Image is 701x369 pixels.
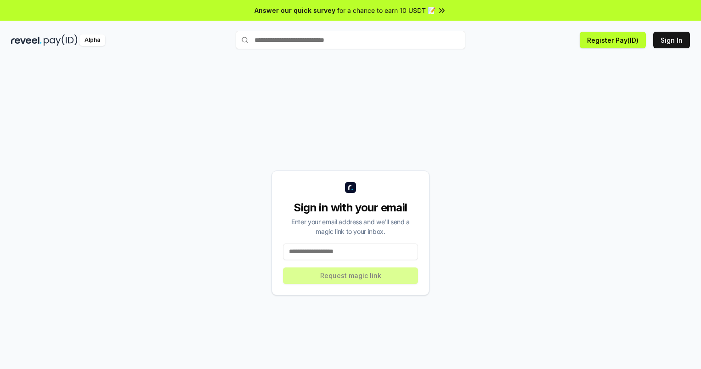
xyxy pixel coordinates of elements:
img: logo_small [345,182,356,193]
span: Answer our quick survey [254,6,335,15]
button: Sign In [653,32,690,48]
img: reveel_dark [11,34,42,46]
div: Sign in with your email [283,200,418,215]
div: Enter your email address and we’ll send a magic link to your inbox. [283,217,418,236]
span: for a chance to earn 10 USDT 📝 [337,6,435,15]
button: Register Pay(ID) [580,32,646,48]
img: pay_id [44,34,78,46]
div: Alpha [79,34,105,46]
